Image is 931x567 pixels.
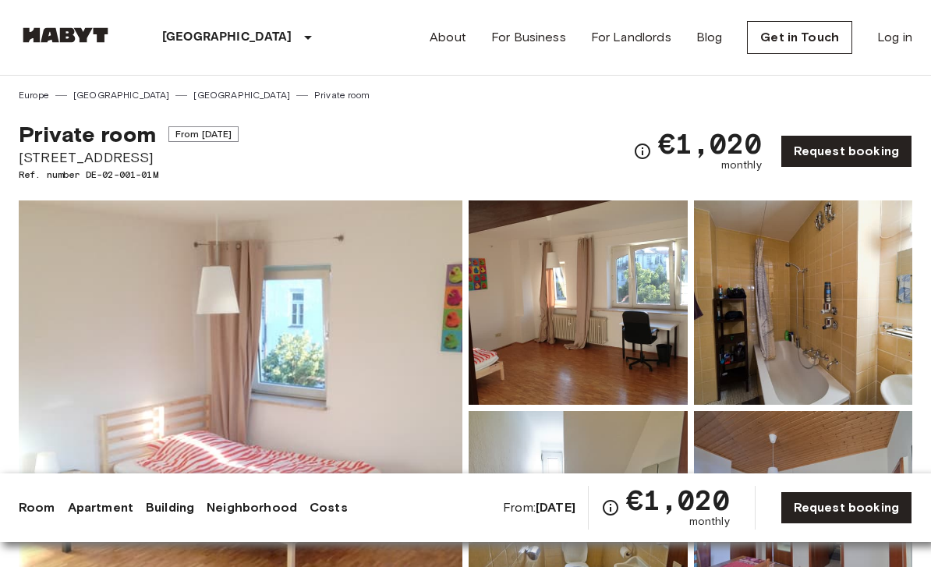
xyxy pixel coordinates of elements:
a: For Business [491,28,566,47]
span: monthly [689,514,730,530]
a: Building [146,498,194,517]
a: Request booking [781,491,912,524]
span: From: [503,499,575,516]
a: Room [19,498,55,517]
svg: Check cost overview for full price breakdown. Please note that discounts apply to new joiners onl... [601,498,620,517]
span: Ref. number DE-02-001-01M [19,168,239,182]
a: For Landlords [591,28,671,47]
b: [DATE] [536,500,575,515]
a: Europe [19,88,49,102]
span: €1,020 [658,129,762,158]
svg: Check cost overview for full price breakdown. Please note that discounts apply to new joiners onl... [633,142,652,161]
span: [STREET_ADDRESS] [19,147,239,168]
a: Neighborhood [207,498,297,517]
a: Costs [310,498,348,517]
a: Apartment [68,498,133,517]
a: [GEOGRAPHIC_DATA] [193,88,290,102]
span: €1,020 [626,486,730,514]
p: [GEOGRAPHIC_DATA] [162,28,292,47]
a: About [430,28,466,47]
a: Log in [877,28,912,47]
img: Habyt [19,27,112,43]
a: Private room [314,88,370,102]
span: From [DATE] [168,126,239,142]
a: Request booking [781,135,912,168]
span: monthly [721,158,762,173]
img: Picture of unit DE-02-001-01M [469,200,688,405]
a: [GEOGRAPHIC_DATA] [73,88,170,102]
a: Blog [696,28,723,47]
span: Private room [19,121,156,147]
img: Picture of unit DE-02-001-01M [694,200,913,405]
a: Get in Touch [747,21,852,54]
